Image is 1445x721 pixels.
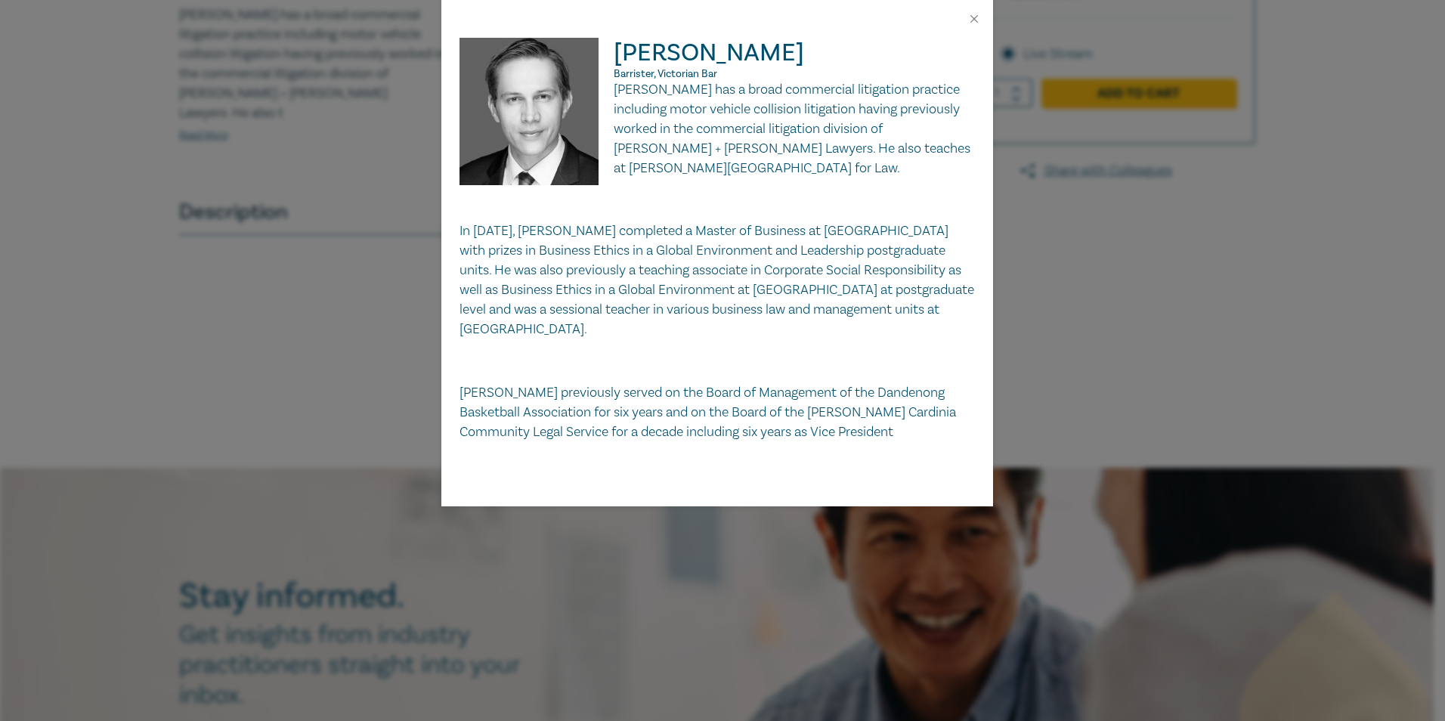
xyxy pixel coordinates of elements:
[459,80,975,178] p: [PERSON_NAME] has a broad commercial litigation practice including motor vehicle collision litiga...
[459,221,975,339] p: In [DATE], [PERSON_NAME] completed a Master of Business at [GEOGRAPHIC_DATA] with prizes in Busin...
[459,383,975,442] p: [PERSON_NAME] previously served on the Board of Management of the Dandenong Basketball Associatio...
[967,12,981,26] button: Close
[459,38,614,200] img: Bradley Wright
[459,38,975,80] h2: [PERSON_NAME]
[614,67,717,81] span: Barrister, Victorian Bar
